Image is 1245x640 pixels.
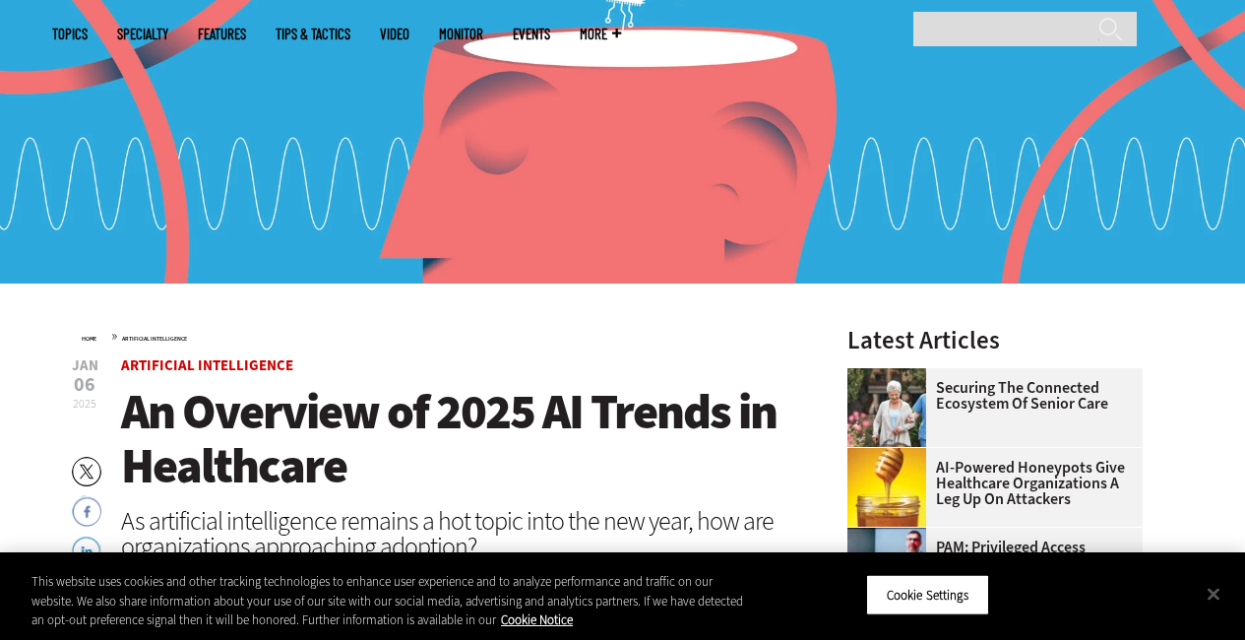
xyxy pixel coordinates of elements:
a: Artificial Intelligence [122,335,187,343]
a: jar of honey with a honey dipper [847,448,936,464]
div: As artificial intelligence remains a hot topic into the new year, how are organizations approachi... [121,508,796,559]
span: Specialty [117,27,168,41]
span: 2025 [73,396,96,412]
div: » [82,328,796,344]
span: An Overview of 2025 AI Trends in Healthcare [121,379,777,498]
a: PAM: Privileged Access Management in Remote and Hybrid Healthcare Work [847,540,1131,587]
a: MonITor [439,27,483,41]
a: Events [513,27,550,41]
img: remote call with care team [847,528,926,607]
button: Close [1192,572,1235,615]
a: More information about your privacy [501,611,573,628]
img: nurse walks with senior woman through a garden [847,368,926,447]
div: This website uses cookies and other tracking technologies to enhance user experience and to analy... [31,572,747,630]
a: Home [82,335,96,343]
button: Cookie Settings [866,574,989,615]
a: Tips & Tactics [276,27,350,41]
a: Features [198,27,246,41]
span: 06 [72,375,98,395]
span: Topics [52,27,88,41]
a: remote call with care team [847,528,936,544]
img: jar of honey with a honey dipper [847,448,926,527]
h3: Latest Articles [847,328,1143,352]
a: Artificial Intelligence [121,355,293,375]
a: AI-Powered Honeypots Give Healthcare Organizations a Leg Up on Attackers [847,460,1131,507]
a: Video [380,27,409,41]
a: nurse walks with senior woman through a garden [847,368,936,384]
a: Securing the Connected Ecosystem of Senior Care [847,380,1131,412]
span: More [580,27,621,41]
span: Jan [72,358,98,373]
